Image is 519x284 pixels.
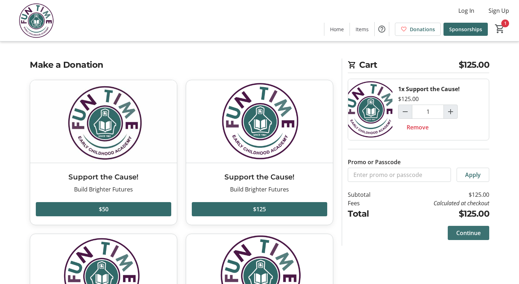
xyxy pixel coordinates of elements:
img: Support the Cause! [30,80,177,163]
img: Support the Cause! [186,80,333,163]
span: Remove [407,123,429,132]
button: Remove [398,120,437,134]
span: Sponsorships [449,26,482,33]
span: Log In [458,6,474,15]
input: Support the Cause! Quantity [412,105,444,119]
span: Items [356,26,369,33]
span: Sign Up [489,6,509,15]
span: Apply [465,171,481,179]
button: $50 [36,202,171,216]
img: Fun Time Early Childhood Academy's Logo [4,3,67,38]
div: 1x Support the Cause! [398,85,460,93]
button: $125 [192,202,327,216]
td: Total [348,207,389,220]
button: Help [375,22,389,36]
h3: Support the Cause! [36,172,171,182]
td: Subtotal [348,190,389,199]
span: $125 [253,205,266,213]
span: Continue [456,229,481,237]
div: $125.00 [398,95,419,103]
button: Increment by one [444,105,457,118]
h2: Make a Donation [30,59,333,71]
span: $50 [99,205,108,213]
button: Sign Up [483,5,515,16]
span: Donations [410,26,435,33]
span: Home [330,26,344,33]
a: Sponsorships [443,23,488,36]
a: Donations [395,23,441,36]
label: Promo or Passcode [348,158,401,166]
td: $125.00 [389,207,489,220]
button: Apply [457,168,489,182]
td: Calculated at checkout [389,199,489,207]
a: Home [324,23,350,36]
input: Enter promo or passcode [348,168,451,182]
button: Decrement by one [398,105,412,118]
button: Log In [453,5,480,16]
div: Build Brighter Futures [36,185,171,194]
td: $125.00 [389,190,489,199]
h3: Support the Cause! [192,172,327,182]
a: Items [350,23,374,36]
td: Fees [348,199,389,207]
button: Continue [448,226,489,240]
img: Support the Cause! [348,79,392,140]
button: Cart [493,22,506,35]
div: Build Brighter Futures [192,185,327,194]
h2: Cart [348,59,489,73]
span: $125.00 [459,59,490,71]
